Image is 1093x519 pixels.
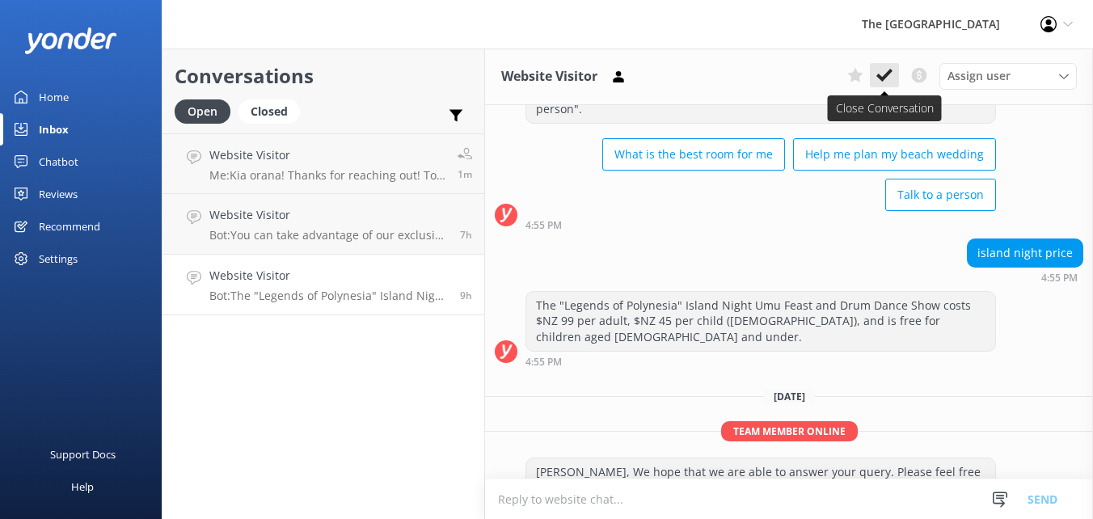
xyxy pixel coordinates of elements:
div: Reviews [39,178,78,210]
div: Oct 10 2025 10:55pm (UTC -10:00) Pacific/Honolulu [525,219,996,230]
h4: Website Visitor [209,206,448,224]
div: The "Legends of Polynesia" Island Night Umu Feast and Drum Dance Show costs $NZ 99 per adult, $NZ... [526,292,995,351]
button: Talk to a person [885,179,996,211]
p: Bot: The "Legends of Polynesia" Island Night Umu Feast and Drum Dance Show costs $NZ 99 per adult... [209,289,448,303]
a: Website VisitorBot:You can take advantage of our exclusive offers by booking directly with the re... [162,194,484,255]
strong: 4:55 PM [525,357,562,367]
div: [PERSON_NAME], We hope that we are able to answer your query. Please feel free to reach out if yo... [526,458,995,501]
div: Open [175,99,230,124]
a: Website VisitorBot:The "Legends of Polynesia" Island Night Umu Feast and Drum Dance Show costs $N... [162,255,484,315]
div: Inbox [39,113,69,146]
h4: Website Visitor [209,146,445,164]
a: Open [175,102,238,120]
span: Oct 11 2025 08:25am (UTC -10:00) Pacific/Honolulu [458,167,472,181]
button: Help me plan my beach wedding [793,138,996,171]
span: Assign user [947,67,1011,85]
div: Recommend [39,210,100,243]
span: Team member online [721,421,858,441]
p: Me: Kia orana! Thanks for reaching out! To book our best rates, I suggest to book us on our offic... [209,168,445,183]
a: Closed [238,102,308,120]
h4: Website Visitor [209,267,448,285]
strong: 4:55 PM [1041,273,1078,283]
div: Oct 10 2025 10:55pm (UTC -10:00) Pacific/Honolulu [525,356,996,367]
img: yonder-white-logo.png [24,27,117,54]
strong: 4:55 PM [525,221,562,230]
div: Closed [238,99,300,124]
h3: Website Visitor [501,66,597,87]
div: Assign User [939,63,1077,89]
div: island night price [968,239,1082,267]
button: What is the best room for me [602,138,785,171]
div: Oct 10 2025 10:55pm (UTC -10:00) Pacific/Honolulu [967,272,1083,283]
div: Chatbot [39,146,78,178]
h2: Conversations [175,61,472,91]
div: Support Docs [50,438,116,470]
a: Website VisitorMe:Kia orana! Thanks for reaching out! To book our best rates, I suggest to book u... [162,133,484,194]
span: [DATE] [764,390,815,403]
div: Settings [39,243,78,275]
span: Oct 10 2025 10:55pm (UTC -10:00) Pacific/Honolulu [460,289,472,302]
span: Oct 11 2025 01:19am (UTC -10:00) Pacific/Honolulu [460,228,472,242]
div: Home [39,81,69,113]
p: Bot: You can take advantage of our exclusive offers by booking directly with the resort. Visit ou... [209,228,448,243]
div: Help [71,470,94,503]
